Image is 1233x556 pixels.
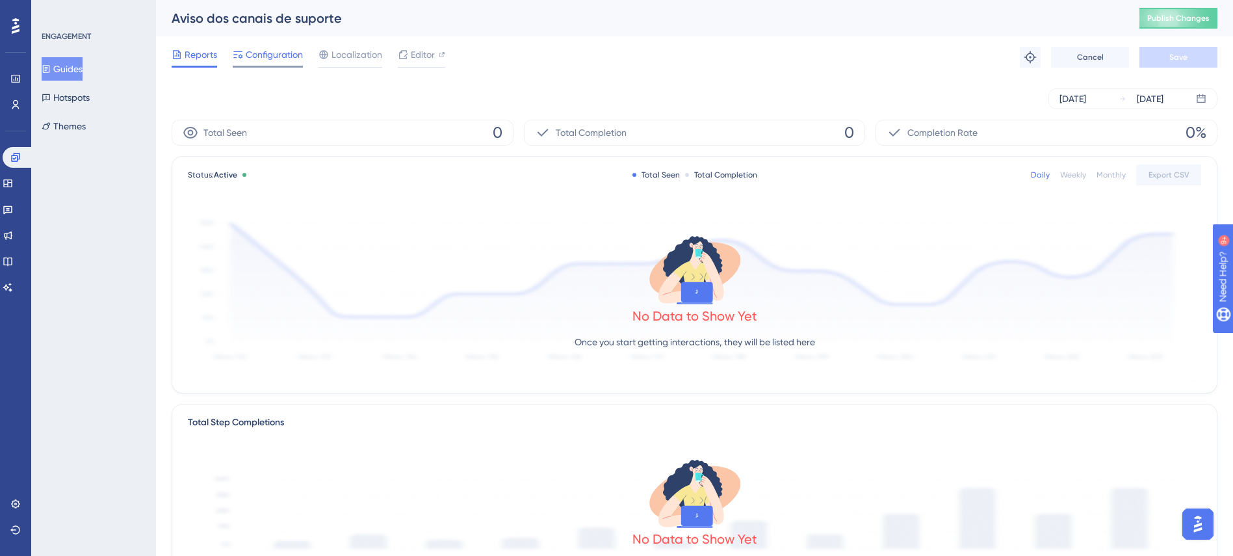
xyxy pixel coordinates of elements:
[1139,8,1217,29] button: Publish Changes
[1097,170,1126,180] div: Monthly
[188,170,237,180] span: Status:
[575,334,815,350] p: Once you start getting interactions, they will be listed here
[42,57,83,81] button: Guides
[42,31,91,42] div: ENGAGEMENT
[1139,47,1217,68] button: Save
[172,9,1107,27] div: Aviso dos canais de suporte
[632,307,757,325] div: No Data to Show Yet
[185,47,217,62] span: Reports
[214,170,237,179] span: Active
[411,47,435,62] span: Editor
[1137,91,1163,107] div: [DATE]
[844,122,854,143] span: 0
[493,122,502,143] span: 0
[42,114,86,138] button: Themes
[1060,170,1086,180] div: Weekly
[188,415,284,430] div: Total Step Completions
[1147,13,1210,23] span: Publish Changes
[31,3,81,19] span: Need Help?
[1136,165,1201,185] button: Export CSV
[685,170,757,180] div: Total Completion
[632,170,680,180] div: Total Seen
[556,125,627,140] span: Total Completion
[1051,47,1129,68] button: Cancel
[1178,505,1217,544] iframe: UserGuiding AI Assistant Launcher
[1149,170,1189,180] span: Export CSV
[88,7,96,17] div: 9+
[1169,52,1188,62] span: Save
[1059,91,1086,107] div: [DATE]
[1077,52,1104,62] span: Cancel
[203,125,247,140] span: Total Seen
[331,47,382,62] span: Localization
[42,86,90,109] button: Hotspots
[907,125,978,140] span: Completion Rate
[1031,170,1050,180] div: Daily
[1186,122,1206,143] span: 0%
[632,530,757,548] div: No Data to Show Yet
[246,47,303,62] span: Configuration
